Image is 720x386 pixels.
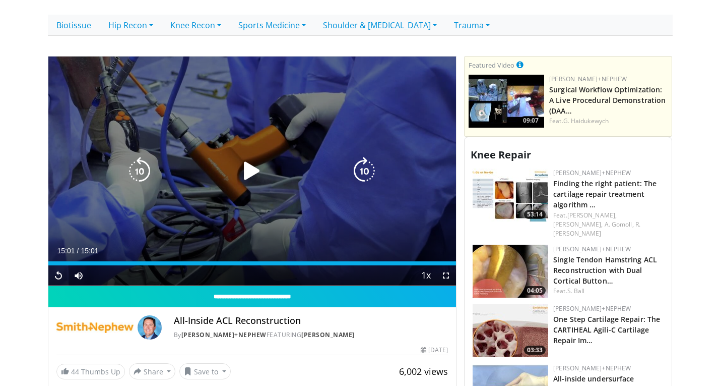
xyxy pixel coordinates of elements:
[48,261,456,265] div: Progress Bar
[57,247,75,255] span: 15:01
[553,211,664,238] div: Feat.
[174,315,448,326] h4: All-Inside ACL Reconstruction
[56,315,134,340] img: Smith+Nephew
[553,255,657,286] a: Single Tendon Hamstring ACL Reconstruction with Dual Cortical Button…
[471,148,531,161] span: Knee Repair
[553,179,657,209] a: Finding the right patient: The cartilage repair treatment algorithm …
[162,15,230,36] a: Knee Recon
[553,220,603,229] a: [PERSON_NAME],
[48,265,69,286] button: Replay
[524,210,546,219] span: 53:14
[549,85,666,116] a: Surgical Workflow Optimization: A Live Procedural Demonstration (DAA…
[179,363,231,379] button: Save to
[605,220,634,229] a: A. Gomoll,
[553,245,631,253] a: [PERSON_NAME]+Nephew
[553,314,660,345] a: One Step Cartilage Repair: The CARTIHEAL Agili-C Cartilage Repair Im…
[553,287,664,296] div: Feat.
[48,57,456,287] video-js: Video Player
[81,247,98,255] span: 15:01
[473,169,548,222] img: 2894c166-06ea-43da-b75e-3312627dae3b.150x105_q85_crop-smart_upscale.jpg
[553,169,631,177] a: [PERSON_NAME]+Nephew
[230,15,314,36] a: Sports Medicine
[473,169,548,222] a: 53:14
[553,304,631,313] a: [PERSON_NAME]+Nephew
[181,330,267,339] a: [PERSON_NAME]+Nephew
[436,265,456,286] button: Fullscreen
[473,304,548,357] img: 781f413f-8da4-4df1-9ef9-bed9c2d6503b.150x105_q85_crop-smart_upscale.jpg
[100,15,162,36] a: Hip Recon
[524,286,546,295] span: 04:05
[71,367,79,376] span: 44
[174,330,448,340] div: By FEATURING
[473,245,548,298] a: 04:05
[524,346,546,355] span: 03:33
[469,75,544,128] img: bcfc90b5-8c69-4b20-afee-af4c0acaf118.150x105_q85_crop-smart_upscale.jpg
[567,211,617,219] a: [PERSON_NAME],
[549,75,627,83] a: [PERSON_NAME]+Nephew
[69,265,89,286] button: Mute
[138,315,162,340] img: Avatar
[77,247,79,255] span: /
[473,245,548,298] img: 47fc3831-2644-4472-a478-590317fb5c48.150x105_q85_crop-smart_upscale.jpg
[399,365,448,377] span: 6,002 views
[421,346,448,355] div: [DATE]
[563,117,609,125] a: G. Haidukewych
[314,15,445,36] a: Shoulder & [MEDICAL_DATA]
[301,330,355,339] a: [PERSON_NAME]
[469,61,514,70] small: Featured Video
[549,117,668,126] div: Feat.
[520,116,542,125] span: 09:07
[129,363,176,379] button: Share
[553,220,640,238] a: R. [PERSON_NAME]
[553,364,631,372] a: [PERSON_NAME]+Nephew
[56,364,125,379] a: 44 Thumbs Up
[469,75,544,128] a: 09:07
[445,15,498,36] a: Trauma
[48,15,100,36] a: Biotissue
[416,265,436,286] button: Playback Rate
[473,304,548,357] a: 03:33
[567,287,585,295] a: S. Ball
